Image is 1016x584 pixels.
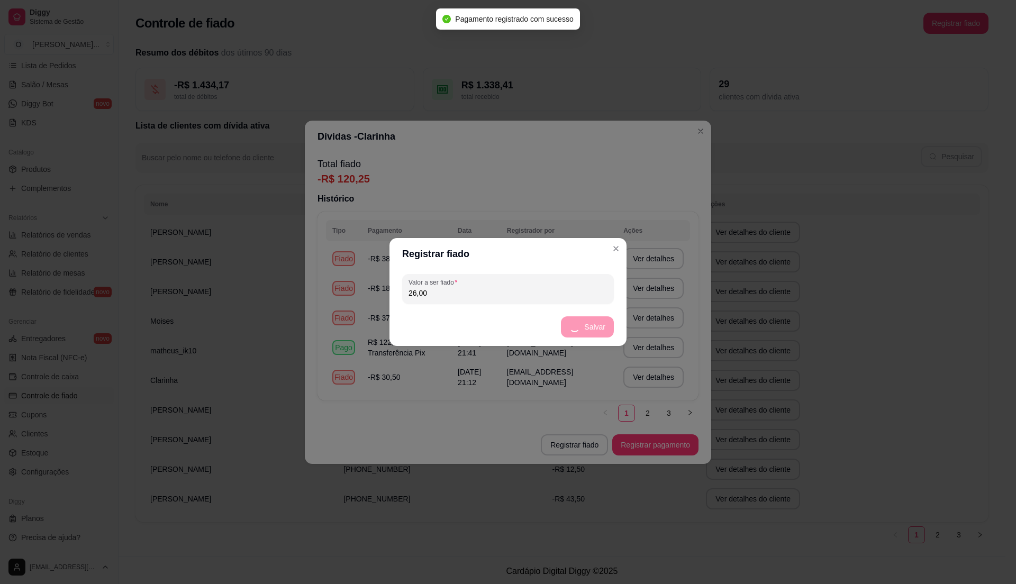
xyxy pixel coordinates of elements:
[442,15,451,23] span: check-circle
[409,288,607,298] input: Valor a ser fiado
[389,238,627,270] header: Registrar fiado
[409,278,461,287] label: Valor a ser fiado
[607,240,624,257] button: Close
[455,15,573,23] span: Pagamento registrado com sucesso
